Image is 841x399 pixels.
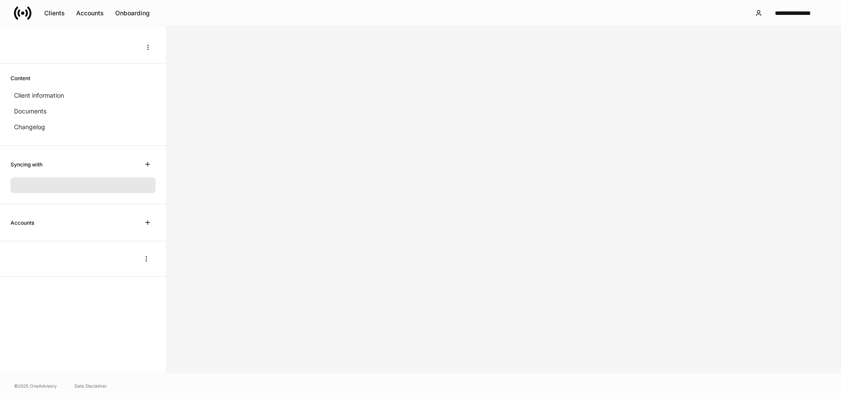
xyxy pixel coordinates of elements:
h6: Accounts [11,219,34,227]
p: Client information [14,91,64,100]
h6: Content [11,74,30,82]
a: Changelog [11,119,155,135]
a: Documents [11,103,155,119]
button: Onboarding [110,6,155,20]
p: Documents [14,107,46,116]
p: Changelog [14,123,45,131]
div: Clients [44,10,65,16]
a: Data Disclaimer [74,382,107,389]
button: Clients [39,6,71,20]
button: Accounts [71,6,110,20]
div: Onboarding [115,10,150,16]
a: Client information [11,88,155,103]
div: Accounts [76,10,104,16]
span: © 2025 OneAdvisory [14,382,57,389]
h6: Syncing with [11,160,42,169]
